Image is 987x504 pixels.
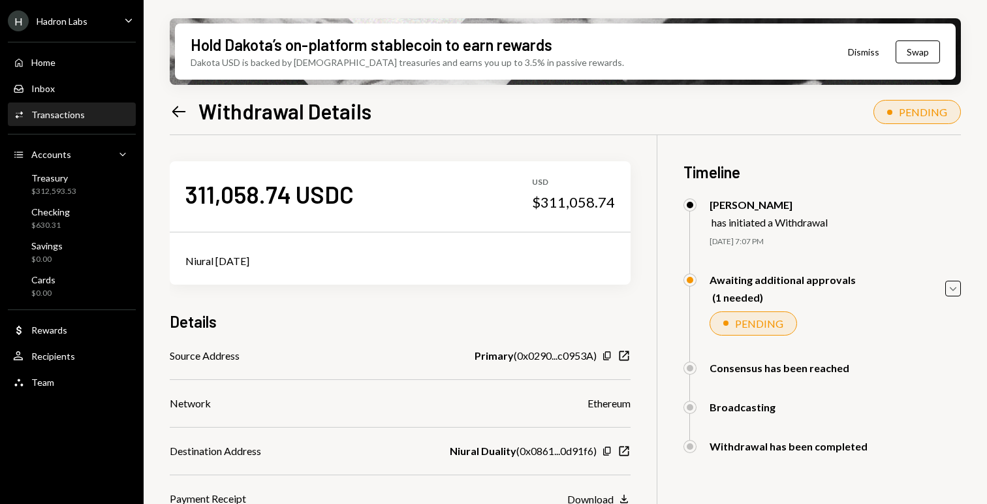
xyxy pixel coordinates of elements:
div: Network [170,396,211,411]
div: Dakota USD is backed by [DEMOGRAPHIC_DATA] treasuries and earns you up to 3.5% in passive rewards. [191,55,624,69]
div: $0.00 [31,288,55,299]
a: Home [8,50,136,74]
div: Checking [31,206,70,217]
div: PENDING [899,106,947,118]
a: Savings$0.00 [8,236,136,268]
div: Recipients [31,351,75,362]
div: Awaiting additional approvals [710,274,856,286]
div: PENDING [735,317,783,330]
div: H [8,10,29,31]
b: Primary [475,348,514,364]
button: Dismiss [832,37,896,67]
div: $630.31 [31,220,70,231]
div: $311,058.74 [532,193,615,212]
div: 311,058.74 USDC [185,180,354,209]
div: USD [532,177,615,188]
div: [DATE] 7:07 PM [710,236,961,247]
div: has initiated a Withdrawal [712,216,828,228]
b: Niural Duality [450,443,516,459]
div: ( 0x0290...c0953A ) [475,348,597,364]
div: Hadron Labs [37,16,87,27]
div: Home [31,57,55,68]
div: Inbox [31,83,55,94]
div: [PERSON_NAME] [710,198,828,211]
div: Destination Address [170,443,261,459]
div: Treasury [31,172,76,183]
div: Source Address [170,348,240,364]
div: (1 needed) [712,291,856,304]
a: Rewards [8,318,136,341]
h1: Withdrawal Details [198,98,371,124]
div: Niural [DATE] [185,253,615,269]
div: Cards [31,274,55,285]
div: Savings [31,240,63,251]
h3: Details [170,311,217,332]
div: Consensus has been reached [710,362,849,374]
a: Accounts [8,142,136,166]
div: Ethereum [587,396,631,411]
div: Withdrawal has been completed [710,440,868,452]
div: Rewards [31,324,67,336]
a: Transactions [8,102,136,126]
a: Cards$0.00 [8,270,136,302]
div: Team [31,377,54,388]
div: Hold Dakota’s on-platform stablecoin to earn rewards [191,34,552,55]
a: Treasury$312,593.53 [8,168,136,200]
div: Transactions [31,109,85,120]
div: $0.00 [31,254,63,265]
button: Swap [896,40,940,63]
div: Accounts [31,149,71,160]
div: $312,593.53 [31,186,76,197]
h3: Timeline [683,161,961,183]
a: Team [8,370,136,394]
a: Inbox [8,76,136,100]
div: ( 0x0861...0d91f6 ) [450,443,597,459]
div: Broadcasting [710,401,775,413]
a: Recipients [8,344,136,368]
a: Checking$630.31 [8,202,136,234]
